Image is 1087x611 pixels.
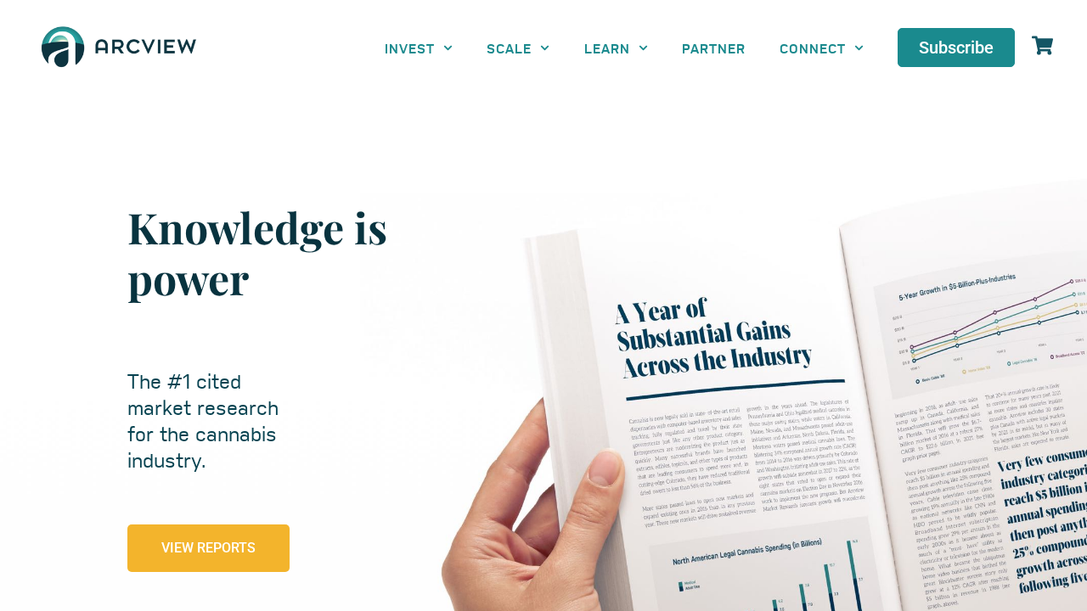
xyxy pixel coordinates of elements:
[665,29,763,67] a: PARTNER
[127,367,301,474] h2: The #1 cited market research for the cannabis industry.
[898,28,1015,67] a: Subscribe
[470,29,566,67] a: SCALE
[763,29,881,67] a: CONNECT
[368,29,470,67] a: INVEST
[161,541,256,555] span: View Reports
[127,202,416,304] h1: Knowledge is power
[368,29,881,67] nav: Menu
[919,39,994,56] span: Subscribe
[34,17,204,79] img: The Arcview Group
[567,29,665,67] a: LEARN
[127,524,290,572] a: View Reports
